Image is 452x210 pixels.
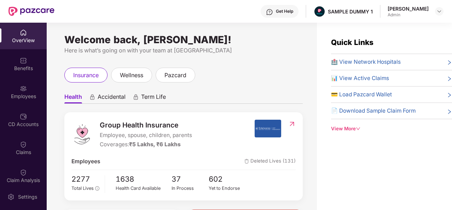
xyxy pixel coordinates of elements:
[331,38,373,47] span: Quick Links
[7,193,15,200] img: svg+xml;base64,PHN2ZyBpZD0iU2V0dGluZy0yMHgyMCIgeG1sbnM9Imh0dHA6Ly93d3cudzMub3JnLzIwMDAvc3ZnIiB3aW...
[95,186,99,190] span: info-circle
[16,193,39,200] div: Settings
[255,120,281,137] img: insurerIcon
[209,185,246,192] div: Yet to Endorse
[20,141,27,148] img: svg+xml;base64,PHN2ZyBpZD0iQ2xhaW0iIHhtbG5zPSJodHRwOi8vd3d3LnczLm9yZy8yMDAwL3N2ZyIgd2lkdGg9IjIwIi...
[314,6,325,17] img: Pazcare_Alternative_logo-01-01.png
[129,141,181,148] span: ₹5 Lakhs, ₹6 Lakhs
[133,94,139,100] div: animation
[73,71,99,80] span: insurance
[266,8,273,16] img: svg+xml;base64,PHN2ZyBpZD0iSGVscC0zMngzMiIgeG1sbnM9Imh0dHA6Ly93d3cudzMub3JnLzIwMDAvc3ZnIiB3aWR0aD...
[331,125,452,132] div: View More
[244,159,249,164] img: deleteIcon
[120,71,143,80] span: wellness
[64,37,303,42] div: Welcome back, [PERSON_NAME]!
[447,75,452,83] span: right
[71,174,99,185] span: 2277
[164,71,186,80] span: pazcard
[447,59,452,66] span: right
[8,7,54,16] img: New Pazcare Logo
[64,46,303,55] div: Here is what’s going on with your team at [GEOGRAPHIC_DATA]
[71,124,93,145] img: logo
[356,126,360,131] span: down
[98,93,126,103] span: Accidental
[64,93,82,103] span: Health
[288,120,296,127] img: RedirectIcon
[244,157,296,166] span: Deleted Lives (131)
[331,58,401,66] span: 🏥 View Network Hospitals
[331,107,416,115] span: 📄 Download Sample Claim Form
[172,174,209,185] span: 37
[447,108,452,115] span: right
[388,12,429,18] div: Admin
[436,8,442,14] img: svg+xml;base64,PHN2ZyBpZD0iRHJvcGRvd24tMzJ4MzIiIHhtbG5zPSJodHRwOi8vd3d3LnczLm9yZy8yMDAwL3N2ZyIgd2...
[328,8,373,15] div: SAMPLE DUMMY 1
[71,186,94,191] span: Total Lives
[141,93,166,103] span: Term Life
[116,185,172,192] div: Health Card Available
[116,174,172,185] span: 1638
[276,8,293,14] div: Get Help
[100,120,192,130] span: Group Health Insurance
[388,5,429,12] div: [PERSON_NAME]
[172,185,209,192] div: In Process
[100,131,192,140] span: Employee, spouse, children, parents
[331,74,389,83] span: 📊 View Active Claims
[89,94,95,100] div: animation
[209,174,246,185] span: 602
[71,157,100,166] span: Employees
[447,92,452,99] span: right
[331,90,392,99] span: 💳 Load Pazcard Wallet
[100,140,192,149] div: Coverages:
[20,169,27,176] img: svg+xml;base64,PHN2ZyBpZD0iQ2xhaW0iIHhtbG5zPSJodHRwOi8vd3d3LnczLm9yZy8yMDAwL3N2ZyIgd2lkdGg9IjIwIi...
[20,57,27,64] img: svg+xml;base64,PHN2ZyBpZD0iQmVuZWZpdHMiIHhtbG5zPSJodHRwOi8vd3d3LnczLm9yZy8yMDAwL3N2ZyIgd2lkdGg9Ij...
[20,85,27,92] img: svg+xml;base64,PHN2ZyBpZD0iRW1wbG95ZWVzIiB4bWxucz0iaHR0cDovL3d3dy53My5vcmcvMjAwMC9zdmciIHdpZHRoPS...
[20,113,27,120] img: svg+xml;base64,PHN2ZyBpZD0iQ0RfQWNjb3VudHMiIGRhdGEtbmFtZT0iQ0QgQWNjb3VudHMiIHhtbG5zPSJodHRwOi8vd3...
[20,29,27,36] img: svg+xml;base64,PHN2ZyBpZD0iSG9tZSIgeG1sbnM9Imh0dHA6Ly93d3cudzMub3JnLzIwMDAvc3ZnIiB3aWR0aD0iMjAiIG...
